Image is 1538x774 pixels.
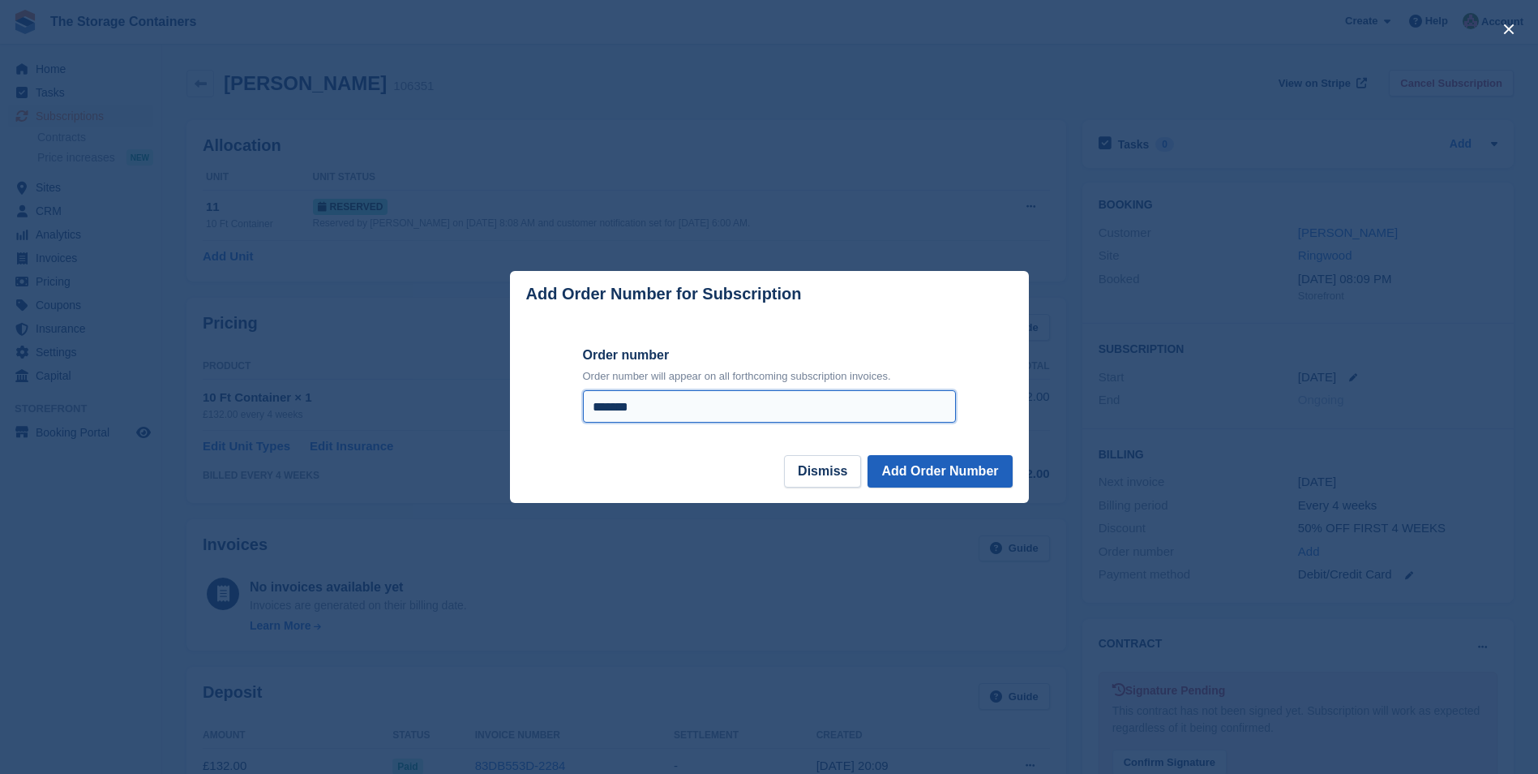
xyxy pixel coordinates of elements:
[868,455,1012,488] button: Add Order Number
[583,346,956,365] label: Order number
[784,455,861,488] button: Dismiss
[526,285,802,303] p: Add Order Number for Subscription
[583,368,956,385] p: Order number will appear on all forthcoming subscription invoices.
[1496,16,1522,42] button: close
